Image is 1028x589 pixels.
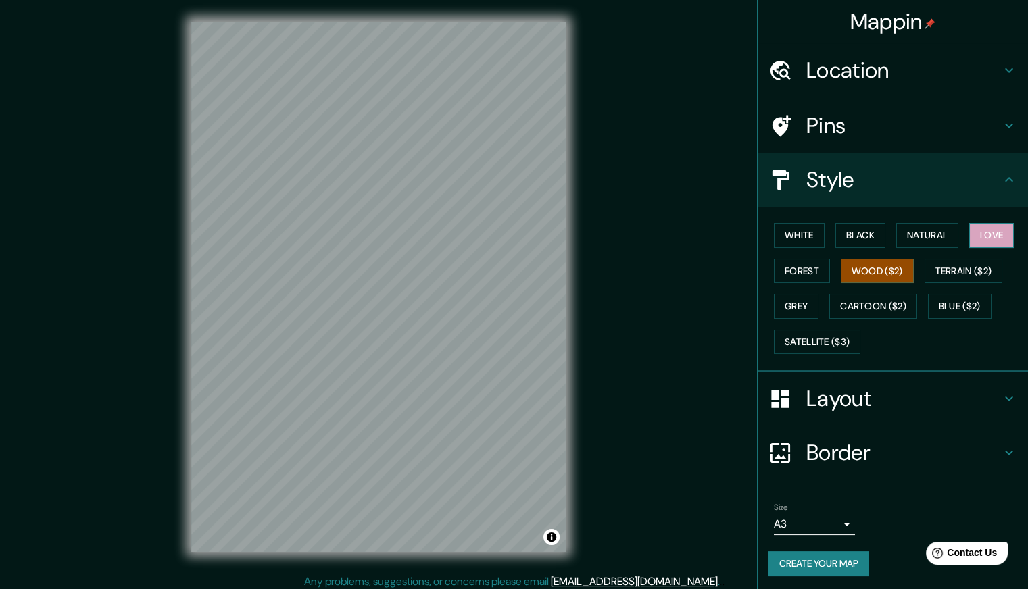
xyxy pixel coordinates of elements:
h4: Pins [806,112,1001,139]
div: Layout [758,372,1028,426]
button: Natural [896,223,958,248]
h4: Style [806,166,1001,193]
div: Pins [758,99,1028,153]
h4: Border [806,439,1001,466]
button: Toggle attribution [543,529,560,545]
button: Create your map [768,551,869,576]
canvas: Map [191,22,566,552]
button: Wood ($2) [841,259,914,284]
img: pin-icon.png [925,18,935,29]
button: White [774,223,825,248]
button: Forest [774,259,830,284]
button: Grey [774,294,818,319]
h4: Layout [806,385,1001,412]
div: Border [758,426,1028,480]
button: Love [969,223,1014,248]
div: A3 [774,513,855,535]
button: Black [835,223,886,248]
iframe: Help widget launcher [908,536,1013,574]
h4: Mappin [850,8,936,35]
div: Style [758,153,1028,207]
button: Satellite ($3) [774,330,860,355]
div: Location [758,43,1028,97]
h4: Location [806,57,1001,84]
button: Terrain ($2) [925,259,1003,284]
a: [EMAIL_ADDRESS][DOMAIN_NAME] [551,574,718,588]
button: Blue ($2) [928,294,992,319]
label: Size [774,502,788,513]
button: Cartoon ($2) [829,294,917,319]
